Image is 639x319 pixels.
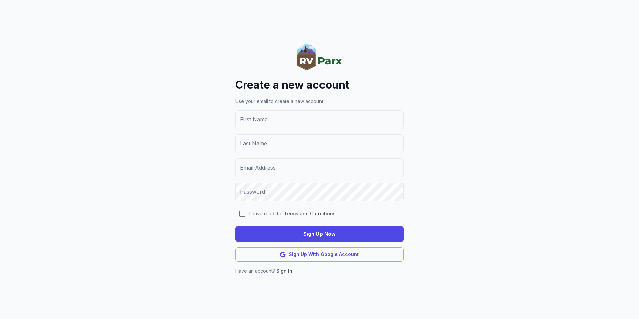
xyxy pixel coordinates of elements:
[276,268,292,274] a: Sign In
[235,267,404,275] p: Have an account?
[235,78,404,92] h4: Create a new account
[235,247,404,262] button: Sign Up With Google Account
[249,210,336,217] p: I have read the
[284,211,336,216] a: Terms and Conditions
[297,44,342,70] img: RVParx.com
[235,226,404,242] button: Sign Up Now
[235,98,404,105] p: Use your email to create a new account
[297,44,342,72] a: RVParx.com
